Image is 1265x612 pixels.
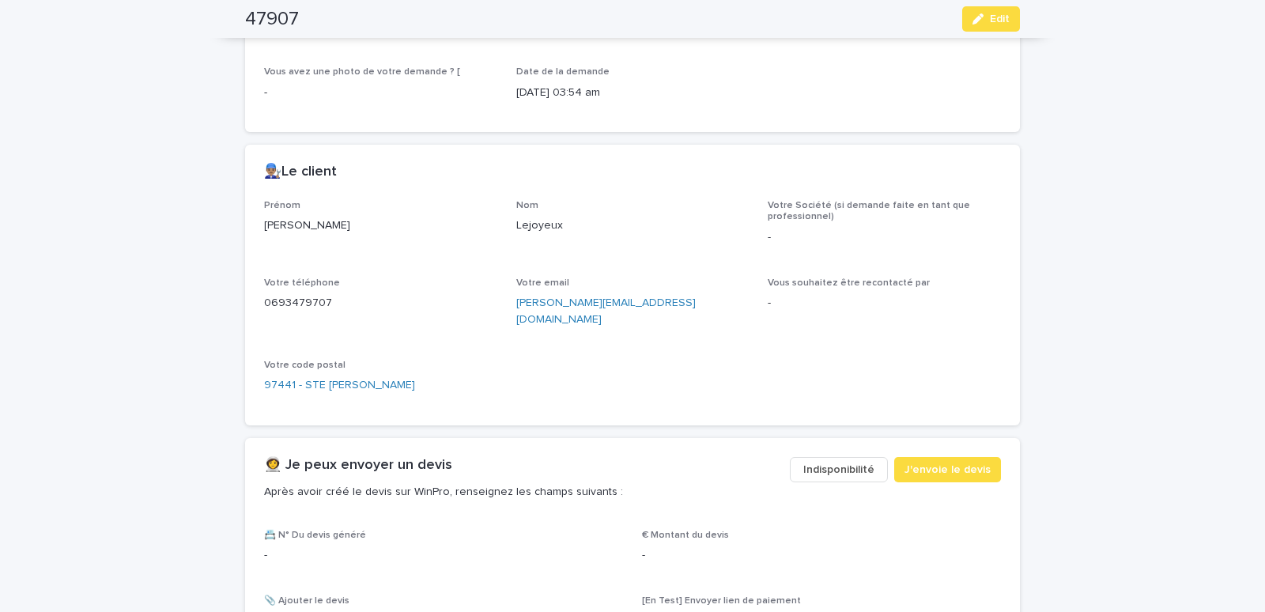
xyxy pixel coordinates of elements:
[642,531,729,540] span: € Montant du devis
[516,297,696,325] a: [PERSON_NAME][EMAIL_ADDRESS][DOMAIN_NAME]
[264,67,460,77] span: Vous avez une photo de votre demande ? [
[516,217,750,234] p: Lejoyeux
[516,67,610,77] span: Date de la demande
[990,13,1010,25] span: Edit
[790,457,888,482] button: Indisponibilité
[264,361,346,370] span: Votre code postal
[264,278,340,288] span: Votre téléphone
[516,201,538,210] span: Nom
[264,295,497,312] p: 0693479707
[768,201,970,221] span: Votre Société (si demande faite en tant que professionnel)
[245,8,299,31] h2: 47907
[264,85,497,101] p: -
[264,217,497,234] p: [PERSON_NAME]
[642,596,801,606] span: [En Test] Envoyer lien de paiement
[264,547,623,564] p: -
[962,6,1020,32] button: Edit
[516,278,569,288] span: Votre email
[768,229,1001,246] p: -
[894,457,1001,482] button: J'envoie le devis
[264,164,337,181] h2: 👨🏽‍🔧Le client
[768,278,930,288] span: Vous souhaitez être recontacté par
[264,457,452,474] h2: 👩‍🚀 Je peux envoyer un devis
[516,85,750,101] p: [DATE] 03:54 am
[264,531,366,540] span: 📇 N° Du devis généré
[264,201,300,210] span: Prénom
[803,462,874,478] span: Indisponibilité
[264,596,349,606] span: 📎 Ajouter le devis
[768,295,1001,312] p: -
[264,377,415,394] a: 97441 - STE [PERSON_NAME]
[642,547,1001,564] p: -
[904,462,991,478] span: J'envoie le devis
[264,485,777,499] p: Après avoir créé le devis sur WinPro, renseignez les champs suivants :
